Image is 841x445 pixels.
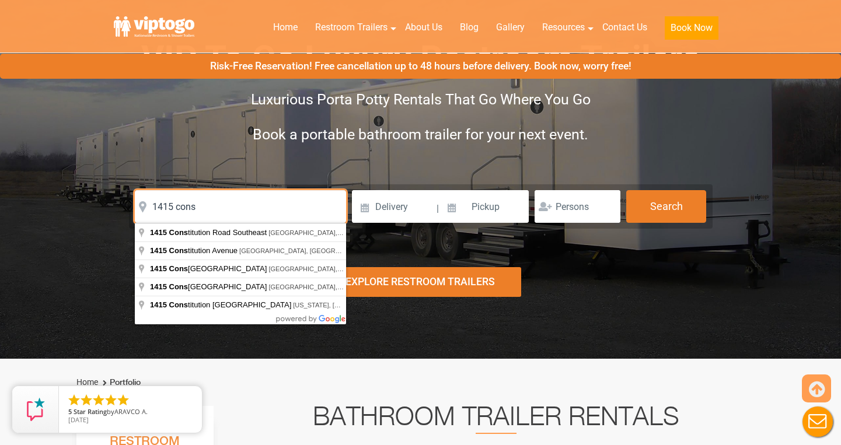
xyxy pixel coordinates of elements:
span: [US_STATE], [GEOGRAPHIC_DATA], [GEOGRAPHIC_DATA] [293,302,470,309]
li:  [67,393,81,407]
span: Cons [169,228,189,237]
input: Persons [535,190,620,223]
input: Where do you need your restroom? [135,190,346,223]
span: titution Road Southeast [150,228,268,237]
span: Cons [169,246,189,255]
a: Home [76,377,98,387]
span: Luxurious Porta Potty Rentals That Go Where You Go [251,91,591,108]
span: 1415 [150,246,167,255]
span: by [68,408,193,416]
span: [GEOGRAPHIC_DATA], [GEOGRAPHIC_DATA], [GEOGRAPHIC_DATA] [268,265,476,272]
span: ARAVCO A. [114,407,148,416]
span: [GEOGRAPHIC_DATA], [GEOGRAPHIC_DATA], [GEOGRAPHIC_DATA] [239,247,447,254]
span: Book a portable bathroom trailer for your next event. [253,126,588,143]
li:  [104,393,118,407]
a: Home [264,15,306,40]
a: Gallery [487,15,533,40]
button: Live Chat [794,398,841,445]
span: 1415 Cons [150,300,188,309]
button: Book Now [665,16,718,40]
li:  [79,393,93,407]
li: Portfolio [100,376,141,390]
input: Delivery [352,190,435,223]
li:  [116,393,130,407]
h2: Bathroom Trailer Rentals [229,406,763,434]
a: Contact Us [594,15,656,40]
span: Star Rating [74,407,107,416]
a: Blog [451,15,487,40]
span: [DATE] [68,415,89,424]
li:  [92,393,106,407]
span: [GEOGRAPHIC_DATA], [GEOGRAPHIC_DATA], [GEOGRAPHIC_DATA] [268,229,476,236]
span: titution [GEOGRAPHIC_DATA] [150,300,293,309]
span: 5 [68,407,72,416]
a: About Us [396,15,451,40]
span: 1415 Cons [150,282,188,291]
span: 1415 [150,264,167,273]
div: Explore Restroom Trailers [320,267,522,297]
img: Review Rating [24,398,47,421]
span: | [437,190,439,227]
span: [GEOGRAPHIC_DATA] [150,282,268,291]
a: Restroom Trailers [306,15,396,40]
button: Search [626,190,706,223]
a: Book Now [656,15,727,47]
span: [GEOGRAPHIC_DATA] [150,264,268,273]
input: Pickup [441,190,529,223]
span: Cons [169,264,189,273]
span: titution Avenue [150,246,239,255]
span: 1415 [150,228,167,237]
a: Resources [533,15,594,40]
span: [GEOGRAPHIC_DATA], [GEOGRAPHIC_DATA], [GEOGRAPHIC_DATA] [268,283,476,290]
